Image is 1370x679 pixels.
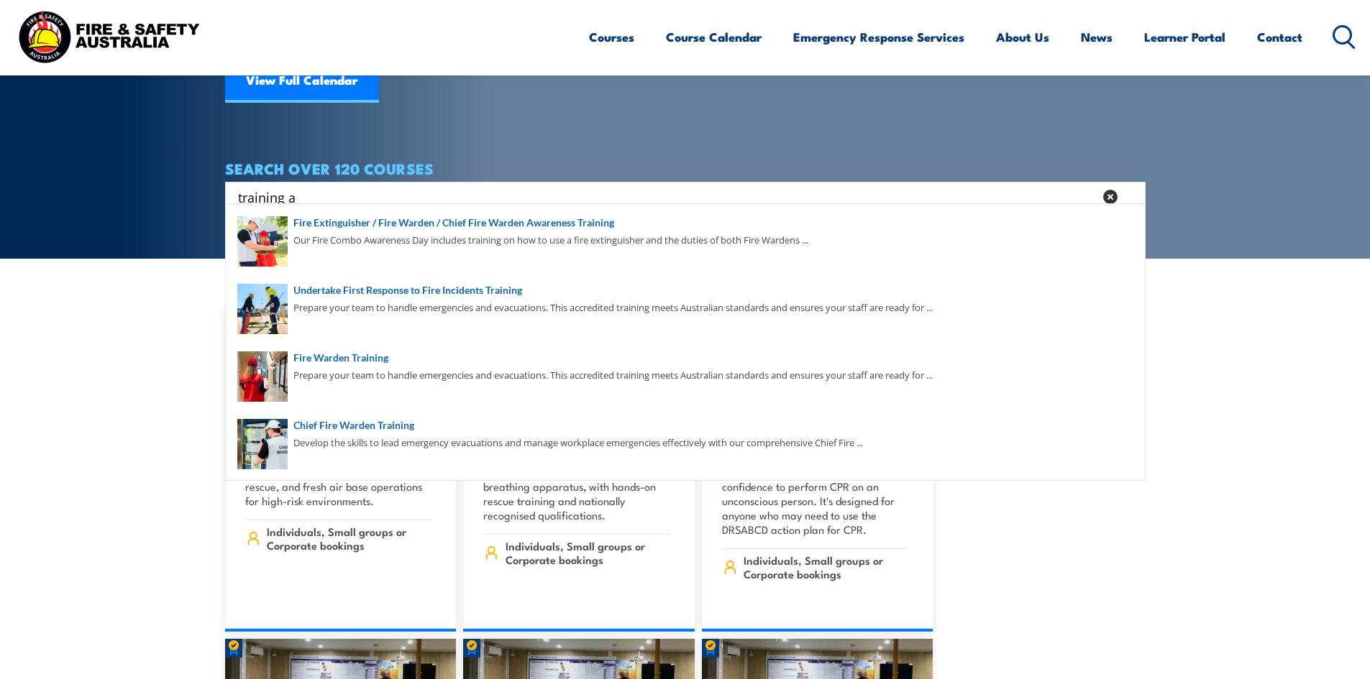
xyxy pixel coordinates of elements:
a: Contact [1257,18,1302,56]
input: Search input [238,186,1094,208]
a: Fire Extinguisher / Fire Warden / Chief Fire Warden Awareness Training [237,215,1133,231]
a: Course Calendar [666,18,762,56]
a: Courses [589,18,634,56]
span: Individuals, Small groups or Corporate bookings [744,553,908,581]
span: Individuals, Small groups or Corporate bookings [506,539,670,566]
a: View Full Calendar [225,60,379,103]
a: Learner Portal [1144,18,1225,56]
a: News [1081,18,1113,56]
a: About Us [996,18,1049,56]
p: This course includes a pre-course learning component and gives you the confidence to perform CPR ... [722,451,909,537]
a: Fire Warden Training [237,350,1133,366]
a: Undertake First Response to Fire Incidents Training [237,282,1133,298]
button: Search magnifier button [1120,187,1141,207]
a: Emergency Response Services [793,18,964,56]
h4: SEARCH OVER 120 COURSES [225,160,1146,176]
p: Learn to operate safely in hazardous underground environments using BG4 breathing apparatus, with... [483,451,670,522]
form: Search form [241,187,1097,207]
span: Individuals, Small groups or Corporate bookings [267,525,431,552]
a: Chief Fire Warden Training [237,417,1133,433]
